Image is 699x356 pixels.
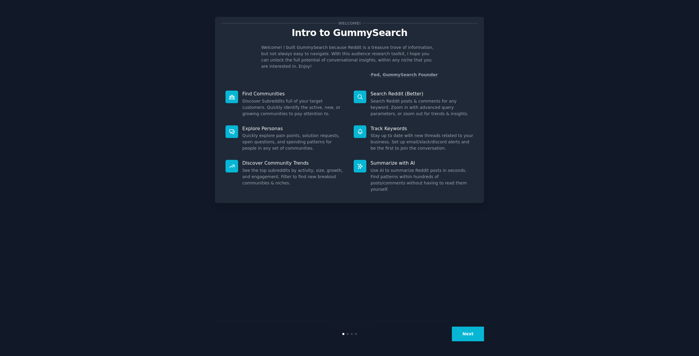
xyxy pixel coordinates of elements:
p: Track Keywords [371,125,474,132]
dd: Use AI to summarize Reddit posts in seconds. Find patterns within hundreds of posts/comments with... [371,167,474,193]
dd: Search Reddit posts & comments for any keyword. Zoom in with advanced query parameters, or zoom o... [371,98,474,117]
dd: Discover Subreddits full of your target customers. Quickly identify the active, new, or growing c... [242,98,345,117]
p: Summarize with AI [371,160,474,166]
button: Next [452,327,484,341]
p: Search Reddit (Better) [371,91,474,97]
dd: Quickly explore pain points, solution requests, open questions, and spending patterns for people ... [242,133,345,151]
span: Welcome! [337,20,362,26]
a: Fed, GummySearch Founder [371,72,438,77]
dd: See the top subreddits by activity, size, growth, and engagement. Filter to find new breakout com... [242,167,345,186]
p: Intro to GummySearch [221,28,478,38]
p: Welcome! I built GummySearch because Reddit is a treasure trove of information, but not always ea... [261,44,438,70]
p: Find Communities [242,91,345,97]
p: Discover Community Trends [242,160,345,166]
dd: Stay up to date with new threads related to your business. Set up email/slack/discord alerts and ... [371,133,474,151]
div: - [369,72,438,78]
p: Explore Personas [242,125,345,132]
